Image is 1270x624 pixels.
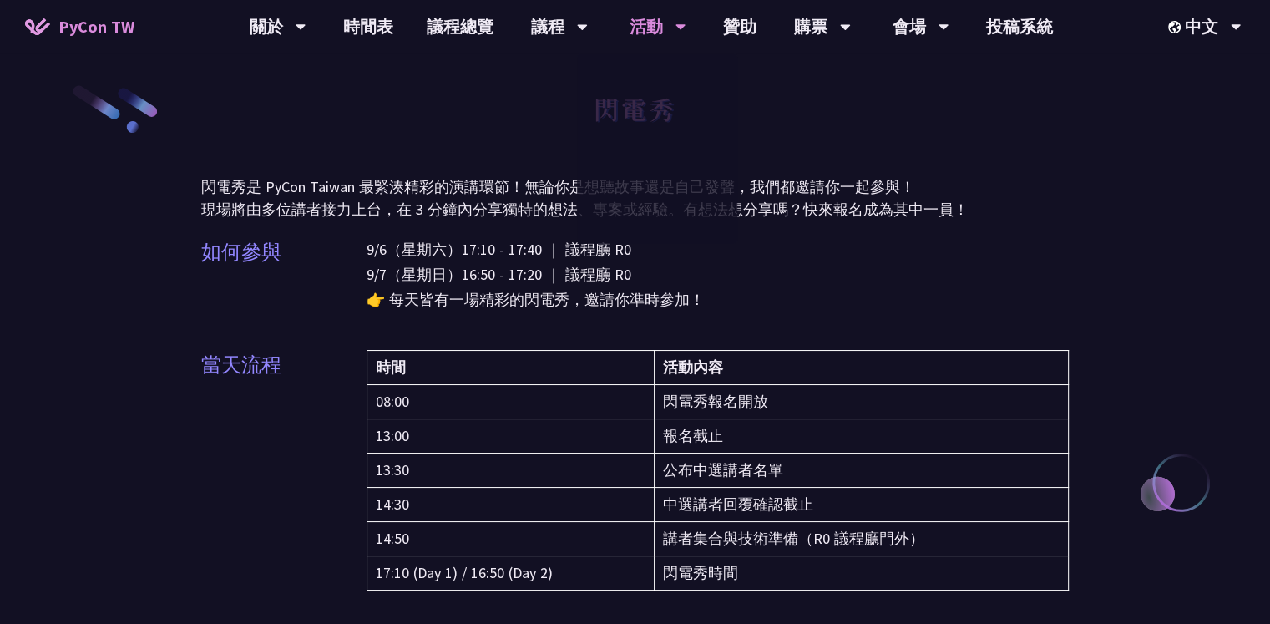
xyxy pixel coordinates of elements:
p: 閃電秀是 PyCon Taiwan 最緊湊精彩的演講環節！無論你是想聽故事還是自己發聲，我們都邀請你一起參與！ 現場將由多位講者接力上台，在 3 分鐘內分享獨特的想法、專案或經驗。有想法想分享嗎... [201,175,1070,221]
td: 中選講者回覆確認截止 [654,488,1069,522]
p: 如何參與 [201,237,281,267]
p: 9/6（星期六）17:10 - 17:40 ｜ 議程廳 R0 9/7（星期日）16:50 - 17:20 ｜ 議程廳 R0 👉 每天皆有一場精彩的閃電秀，邀請你準時參加！ [367,237,1070,312]
th: 活動內容 [654,351,1069,385]
td: 閃電秀報名開放 [654,385,1069,419]
td: 14:50 [367,522,654,556]
span: PyCon TW [58,14,134,39]
p: 當天流程 [201,350,281,380]
td: 閃電秀時間 [654,556,1069,591]
a: PyCon TW [8,6,151,48]
th: 時間 [367,351,654,385]
td: 13:30 [367,454,654,488]
td: 17:10 (Day 1) / 16:50 (Day 2) [367,556,654,591]
td: 14:30 [367,488,654,522]
td: 報名截止 [654,419,1069,454]
td: 13:00 [367,419,654,454]
td: 08:00 [367,385,654,419]
td: 講者集合與技術準備（R0 議程廳門外） [654,522,1069,556]
img: Home icon of PyCon TW 2025 [25,18,50,35]
td: 公布中選講者名單 [654,454,1069,488]
img: Locale Icon [1168,21,1185,33]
